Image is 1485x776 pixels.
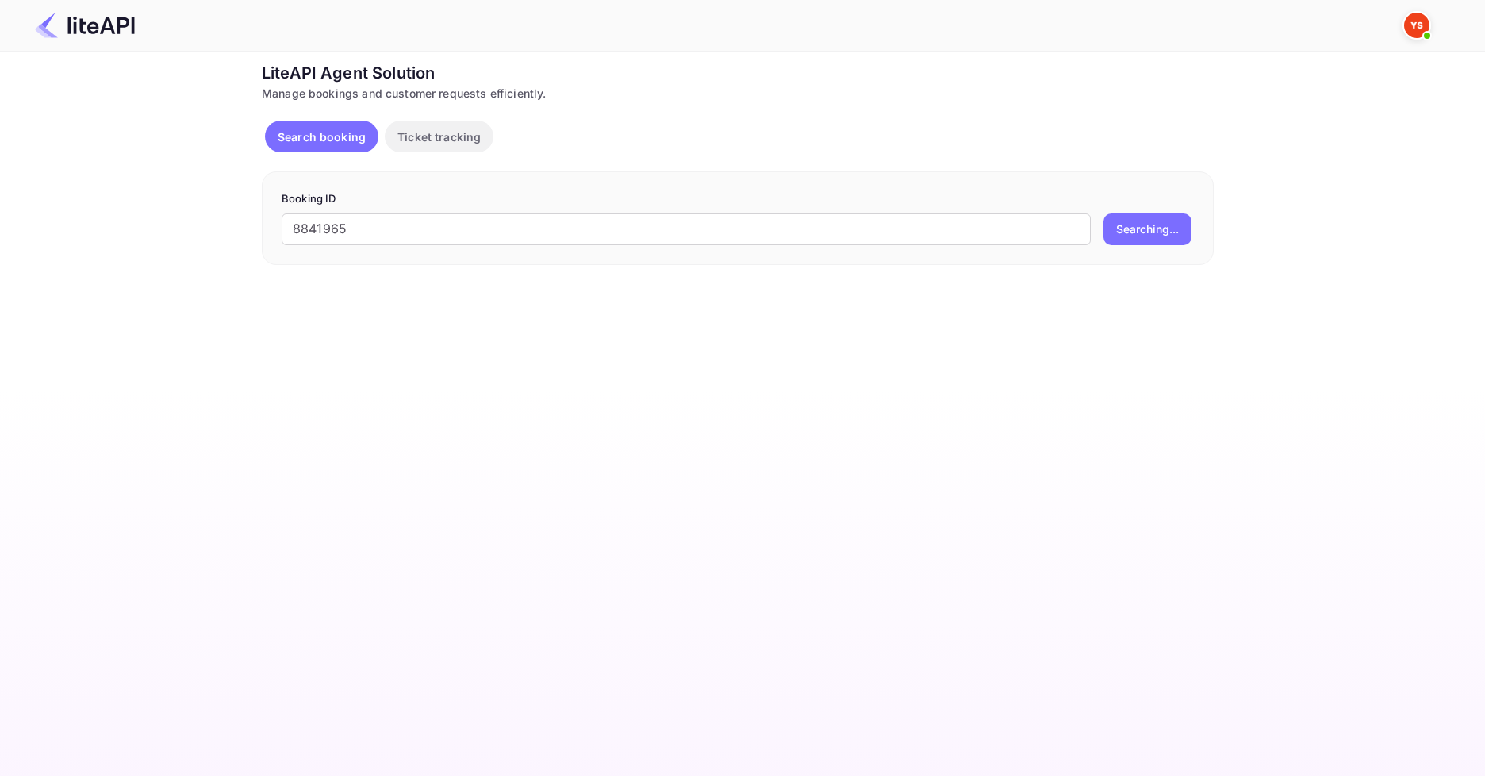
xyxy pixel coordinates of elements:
[282,191,1194,207] p: Booking ID
[1404,13,1429,38] img: Yandex Support
[262,61,1214,85] div: LiteAPI Agent Solution
[282,213,1091,245] input: Enter Booking ID (e.g., 63782194)
[262,85,1214,102] div: Manage bookings and customer requests efficiently.
[1103,213,1191,245] button: Searching...
[278,129,366,145] p: Search booking
[397,129,481,145] p: Ticket tracking
[35,13,135,38] img: LiteAPI Logo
